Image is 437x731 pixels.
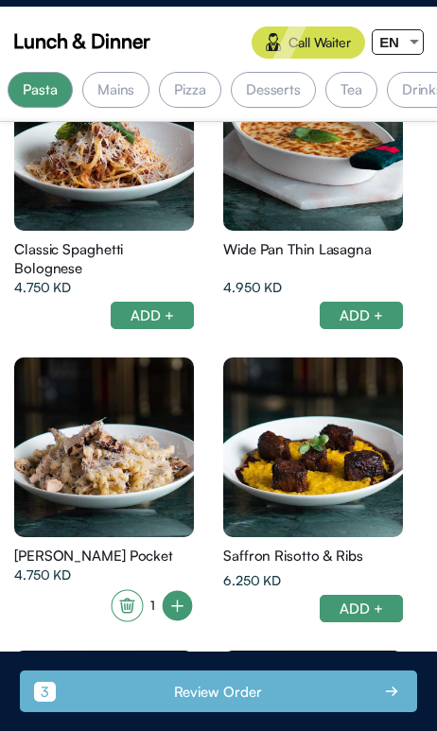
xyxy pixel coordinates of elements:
div: Review Order [174,685,262,699]
div: Mains [82,72,150,108]
span: 4.750 KD [14,278,71,297]
span: EN [379,34,399,50]
div: Tea [325,72,377,108]
div: Pizza [159,72,221,108]
span: 4.950 KD [223,278,282,297]
span: 4.750 KD [14,566,71,584]
span: Classic Spaghetti Bolognese [14,240,194,278]
div: ADD + [111,302,194,329]
div: ADD + [320,302,403,329]
span: Call Waiter [288,33,351,52]
button: 3 Review Order [20,670,417,712]
span: Wide Pan Thin Lasagna [223,240,372,259]
span: Saffron Risotto & Ribs [223,547,363,566]
span: 1 [150,599,155,613]
div: Desserts [231,72,316,108]
div: ADD + [320,595,403,622]
div: 3 [34,682,56,702]
div: Pasta [8,72,73,108]
span: [PERSON_NAME] Pocket [14,547,173,566]
span: 6.250 KD [223,571,281,590]
span: Lunch & Dinner [13,26,150,55]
